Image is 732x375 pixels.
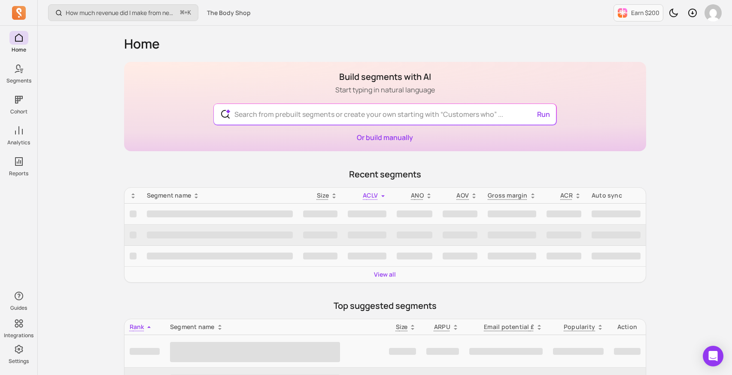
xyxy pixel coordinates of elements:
span: ‌ [592,232,641,238]
span: ‌ [170,342,340,362]
span: ‌ [147,210,293,217]
div: Action [614,323,640,331]
button: Toggle dark mode [665,4,682,21]
p: Integrations [4,332,33,339]
kbd: ⌘ [180,8,185,18]
span: ‌ [348,232,386,238]
a: Or build manually [357,133,413,142]
span: ‌ [443,232,477,238]
span: ‌ [130,253,137,259]
p: ACR [560,191,573,200]
span: ‌ [469,348,543,355]
p: AOV [456,191,469,200]
p: Guides [10,305,27,311]
p: Analytics [7,139,30,146]
button: Guides [9,287,28,313]
p: Gross margin [488,191,528,200]
span: ‌ [488,232,536,238]
span: ACLV [363,191,378,199]
span: ‌ [547,253,581,259]
p: Start typing in natural language [335,85,435,95]
p: Reports [9,170,28,177]
span: Size [396,323,408,331]
div: Auto sync [592,191,641,200]
span: ‌ [130,210,137,217]
input: Search from prebuilt segments or create your own starting with “Customers who” ... [228,104,542,125]
span: ‌ [348,210,386,217]
span: ‌ [547,232,581,238]
button: Earn $200 [614,4,663,21]
p: ARPU [434,323,450,331]
span: ‌ [303,232,337,238]
p: Earn $200 [631,9,659,17]
span: ‌ [397,232,432,238]
span: ‌ [614,348,640,355]
span: ‌ [488,253,536,259]
span: ‌ [397,253,432,259]
span: ‌ [348,253,386,259]
span: ‌ [592,253,641,259]
span: ‌ [488,210,536,217]
span: The Body Shop [207,9,251,17]
span: ‌ [147,253,293,259]
span: ‌ [592,210,641,217]
p: Segments [6,77,31,84]
span: ‌ [303,210,337,217]
p: Settings [9,358,29,365]
span: ‌ [389,348,416,355]
img: avatar [705,4,722,21]
span: ‌ [130,232,137,238]
span: + [180,8,191,17]
span: ‌ [547,210,581,217]
p: Popularity [564,323,595,331]
span: Rank [130,323,144,331]
span: ‌ [397,210,432,217]
span: ‌ [443,253,477,259]
p: Home [12,46,26,53]
p: How much revenue did I make from newly acquired customers? [66,9,177,17]
p: Email potential £ [484,323,534,331]
p: Cohort [10,108,27,115]
a: View all [374,270,396,279]
div: Segment name [170,323,379,331]
p: Top suggested segments [124,300,646,312]
span: ‌ [553,348,604,355]
div: Open Intercom Messenger [703,346,723,366]
span: ‌ [443,210,477,217]
h1: Build segments with AI [335,71,435,83]
p: Recent segments [124,168,646,180]
div: Segment name [147,191,293,200]
button: Run [534,106,553,123]
button: How much revenue did I make from newly acquired customers?⌘+K [48,4,198,21]
span: Size [317,191,329,199]
button: The Body Shop [202,5,256,21]
span: ‌ [147,232,293,238]
kbd: K [188,9,191,16]
span: ‌ [130,348,160,355]
span: ‌ [426,348,459,355]
span: ‌ [303,253,337,259]
span: ANO [411,191,424,199]
h1: Home [124,36,646,52]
